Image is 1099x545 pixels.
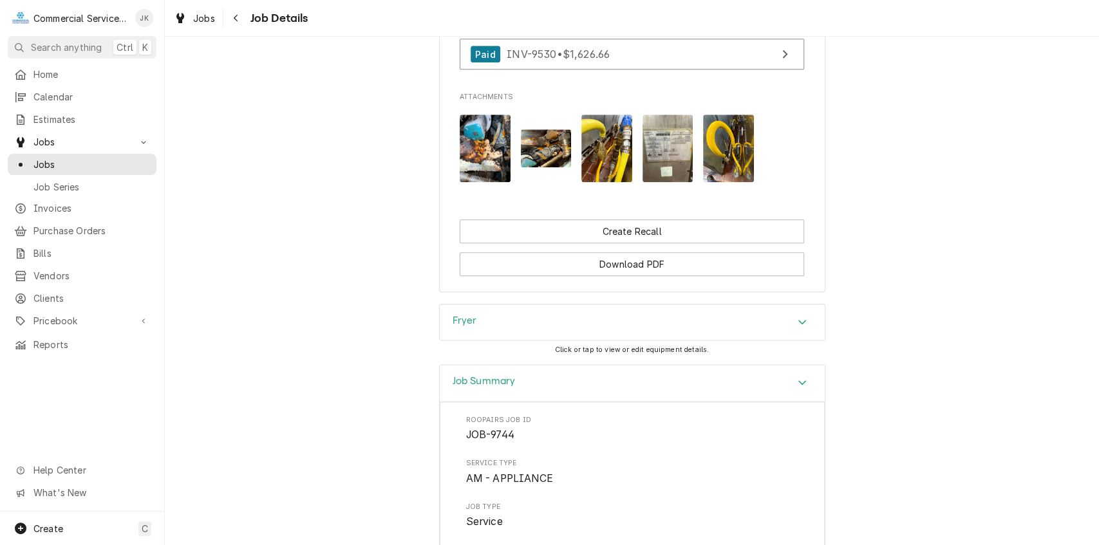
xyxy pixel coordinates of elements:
span: Calendar [33,90,150,104]
button: Create Recall [460,219,804,243]
a: Clients [8,288,156,309]
div: Button Group Row [460,243,804,276]
span: Attachments [460,104,804,192]
span: Purchase Orders [33,224,150,237]
a: Go to Pricebook [8,310,156,331]
img: bG4uPtPRSmu8TEaOU6mg [703,115,754,182]
a: View Invoice [460,39,804,70]
span: Vendors [33,269,150,282]
span: Job Type [466,502,798,512]
span: Search anything [31,41,102,54]
div: John Key's Avatar [135,9,153,27]
img: CDffNImrTliU2orNPRsk [521,129,572,167]
span: Clients [33,291,150,305]
span: Create [33,523,63,534]
div: Accordion Header [440,365,825,402]
span: Home [33,68,150,81]
div: Accordion Header [440,304,825,340]
button: Download PDF [460,252,804,276]
a: Bills [8,243,156,264]
div: Button Group [460,219,804,276]
a: Jobs [169,8,220,29]
div: Commercial Service Co.'s Avatar [12,9,30,27]
span: Job Type [466,514,798,530]
div: Invoices [460,21,804,76]
a: Jobs [8,154,156,175]
span: Bills [33,246,150,260]
span: Service Type [466,471,798,486]
h3: Fryer [453,315,477,327]
img: qiehpLewSr2gUDqgpLcj [581,115,632,182]
button: Accordion Details Expand Trigger [440,304,825,340]
button: Navigate back [226,8,247,28]
div: Service Type [466,458,798,486]
span: Ctrl [117,41,133,54]
div: Paid [471,46,500,63]
span: Help Center [33,463,149,477]
img: m5hWiFoQgqkorKqjwYzJ [460,115,511,182]
span: K [142,41,148,54]
span: Roopairs Job ID [466,415,798,425]
span: C [142,522,148,535]
button: Search anythingCtrlK [8,36,156,59]
span: JOB-9744 [466,429,514,441]
div: Attachments [460,92,804,192]
span: Attachments [460,92,804,102]
a: Home [8,64,156,85]
a: Purchase Orders [8,220,156,241]
button: Accordion Details Expand Trigger [440,365,825,402]
a: Reports [8,334,156,355]
span: AM - APPLIANCE [466,472,553,485]
div: JK [135,9,153,27]
a: Go to Jobs [8,131,156,152]
div: Job Type [466,502,798,530]
a: Vendors [8,265,156,286]
span: Service Type [466,458,798,468]
span: Roopairs Job ID [466,427,798,443]
div: C [12,9,30,27]
a: Invoices [8,198,156,219]
span: Invoices [33,201,150,215]
span: INV-9530 • $1,626.66 [507,48,610,60]
a: Go to Help Center [8,459,156,481]
div: Roopairs Job ID [466,415,798,443]
img: xKcswSmNQXijQrWC8VRO [643,115,693,182]
a: Estimates [8,109,156,130]
a: Go to What's New [8,482,156,503]
span: Job Series [33,180,150,194]
span: What's New [33,486,149,499]
span: Pricebook [33,314,131,328]
div: Button Group Row [460,219,804,243]
h3: Job Summary [453,375,516,387]
span: Click or tap to view or edit equipment details. [555,346,709,354]
a: Job Series [8,176,156,198]
span: Job Details [247,10,308,27]
div: Fryer [439,304,825,341]
span: Estimates [33,113,150,126]
span: Reports [33,338,150,351]
a: Calendar [8,86,156,107]
span: Jobs [33,158,150,171]
span: Jobs [33,135,131,149]
span: Service [466,515,503,528]
span: Jobs [193,12,215,25]
div: Commercial Service Co. [33,12,128,25]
